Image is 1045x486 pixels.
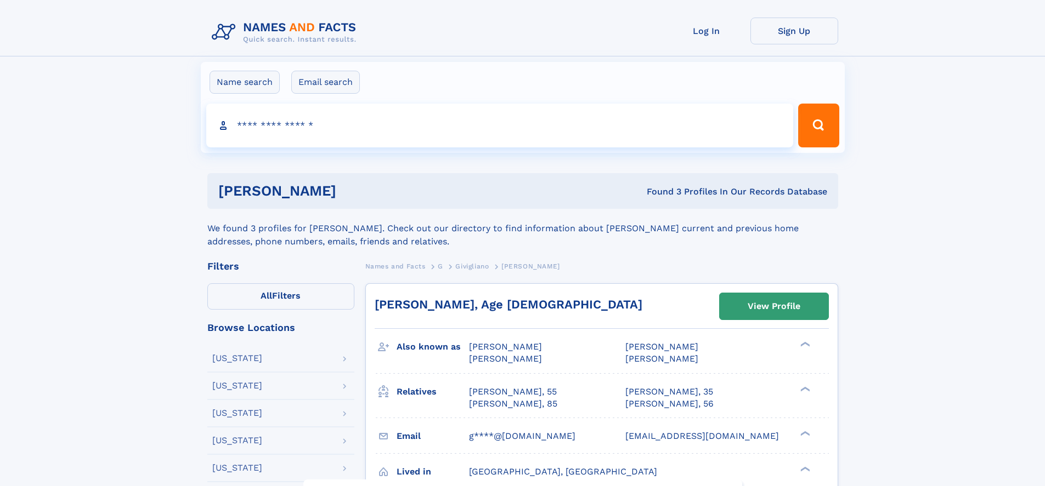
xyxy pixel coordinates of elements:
a: G [438,259,443,273]
a: Sign Up [750,18,838,44]
div: Browse Locations [207,323,354,333]
div: Found 3 Profiles In Our Records Database [492,186,827,198]
div: [US_STATE] [212,354,262,363]
span: G [438,262,443,270]
a: View Profile [720,293,828,319]
div: We found 3 profiles for [PERSON_NAME]. Check out our directory to find information about [PERSON_... [207,209,838,248]
h3: Relatives [397,382,469,401]
h3: Lived in [397,462,469,481]
h3: Email [397,427,469,445]
div: ❯ [798,465,811,472]
span: [GEOGRAPHIC_DATA], [GEOGRAPHIC_DATA] [469,466,657,477]
label: Filters [207,283,354,310]
a: [PERSON_NAME], 85 [469,398,557,410]
img: Logo Names and Facts [207,18,365,47]
a: Names and Facts [365,259,426,273]
button: Search Button [798,104,839,147]
div: View Profile [748,294,800,319]
span: [EMAIL_ADDRESS][DOMAIN_NAME] [625,431,779,441]
span: [PERSON_NAME] [469,353,542,364]
label: Email search [291,71,360,94]
span: All [261,290,272,301]
span: [PERSON_NAME] [625,353,698,364]
div: [US_STATE] [212,381,262,390]
div: [US_STATE] [212,436,262,445]
span: [PERSON_NAME] [501,262,560,270]
div: Filters [207,261,354,271]
input: search input [206,104,794,147]
h1: [PERSON_NAME] [218,184,492,198]
a: Log In [663,18,750,44]
h3: Also known as [397,338,469,356]
a: [PERSON_NAME], 56 [625,398,714,410]
div: ❯ [798,341,811,348]
div: ❯ [798,430,811,437]
a: [PERSON_NAME], 35 [625,386,713,398]
div: [US_STATE] [212,464,262,472]
span: Givigliano [455,262,489,270]
a: Givigliano [455,259,489,273]
span: [PERSON_NAME] [469,341,542,352]
div: ❯ [798,385,811,392]
span: [PERSON_NAME] [625,341,698,352]
a: [PERSON_NAME], Age [DEMOGRAPHIC_DATA] [375,298,642,311]
div: [US_STATE] [212,409,262,418]
a: [PERSON_NAME], 55 [469,386,557,398]
label: Name search [210,71,280,94]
